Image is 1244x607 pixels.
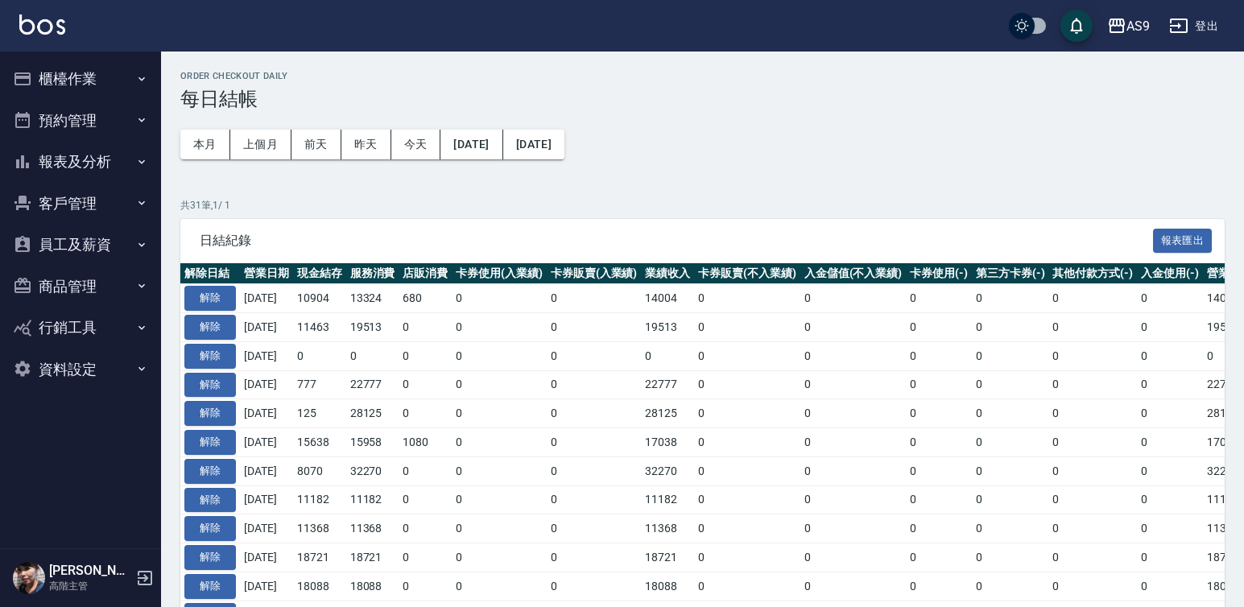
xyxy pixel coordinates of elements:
[800,313,907,342] td: 0
[800,514,907,543] td: 0
[399,263,452,284] th: 店販消費
[1101,10,1156,43] button: AS9
[13,562,45,594] img: Person
[180,198,1225,213] p: 共 31 筆, 1 / 1
[240,341,293,370] td: [DATE]
[547,313,642,342] td: 0
[641,485,694,514] td: 11182
[547,485,642,514] td: 0
[906,428,972,457] td: 0
[180,71,1225,81] h2: Order checkout daily
[1163,11,1225,41] button: 登出
[1060,10,1093,42] button: save
[641,543,694,572] td: 18721
[694,399,800,428] td: 0
[346,370,399,399] td: 22777
[1048,543,1137,572] td: 0
[346,428,399,457] td: 15958
[694,284,800,313] td: 0
[184,344,236,369] button: 解除
[6,183,155,225] button: 客戶管理
[1048,313,1137,342] td: 0
[346,284,399,313] td: 13324
[547,341,642,370] td: 0
[1048,572,1137,601] td: 0
[399,456,452,485] td: 0
[972,514,1049,543] td: 0
[230,130,291,159] button: 上個月
[641,313,694,342] td: 19513
[399,572,452,601] td: 0
[6,224,155,266] button: 員工及薪資
[293,572,346,601] td: 18088
[346,263,399,284] th: 服務消費
[1048,428,1137,457] td: 0
[906,485,972,514] td: 0
[972,341,1049,370] td: 0
[1137,485,1203,514] td: 0
[1048,485,1137,514] td: 0
[293,428,346,457] td: 15638
[293,543,346,572] td: 18721
[452,428,547,457] td: 0
[452,485,547,514] td: 0
[800,263,907,284] th: 入金儲值(不入業績)
[293,263,346,284] th: 現金結存
[800,485,907,514] td: 0
[6,100,155,142] button: 預約管理
[184,315,236,340] button: 解除
[694,456,800,485] td: 0
[391,130,441,159] button: 今天
[547,263,642,284] th: 卡券販賣(入業績)
[346,543,399,572] td: 18721
[6,349,155,390] button: 資料設定
[641,456,694,485] td: 32270
[906,263,972,284] th: 卡券使用(-)
[240,263,293,284] th: 營業日期
[399,543,452,572] td: 0
[1048,341,1137,370] td: 0
[452,263,547,284] th: 卡券使用(入業績)
[6,141,155,183] button: 報表及分析
[180,88,1225,110] h3: 每日結帳
[184,373,236,398] button: 解除
[503,130,564,159] button: [DATE]
[6,266,155,308] button: 商品管理
[6,58,155,100] button: 櫃檯作業
[346,514,399,543] td: 11368
[800,341,907,370] td: 0
[452,370,547,399] td: 0
[6,307,155,349] button: 行銷工具
[972,543,1049,572] td: 0
[800,543,907,572] td: 0
[1048,514,1137,543] td: 0
[641,341,694,370] td: 0
[1137,572,1203,601] td: 0
[547,284,642,313] td: 0
[293,370,346,399] td: 777
[641,284,694,313] td: 14004
[399,370,452,399] td: 0
[906,341,972,370] td: 0
[49,579,131,593] p: 高階主管
[240,514,293,543] td: [DATE]
[346,485,399,514] td: 11182
[240,284,293,313] td: [DATE]
[694,485,800,514] td: 0
[399,514,452,543] td: 0
[399,399,452,428] td: 0
[399,284,452,313] td: 680
[641,514,694,543] td: 11368
[972,313,1049,342] td: 0
[694,543,800,572] td: 0
[1137,456,1203,485] td: 0
[972,399,1049,428] td: 0
[641,263,694,284] th: 業績收入
[547,399,642,428] td: 0
[972,456,1049,485] td: 0
[346,572,399,601] td: 18088
[906,456,972,485] td: 0
[547,370,642,399] td: 0
[694,370,800,399] td: 0
[341,130,391,159] button: 昨天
